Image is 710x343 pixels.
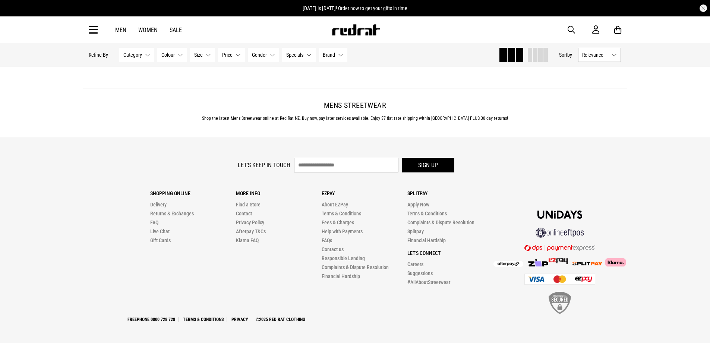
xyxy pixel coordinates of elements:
[195,52,203,58] span: Size
[223,52,233,58] span: Price
[407,211,447,216] a: Terms & Conditions
[407,202,429,208] a: Apply Now
[287,52,304,58] span: Specials
[407,261,423,267] a: Careers
[322,219,354,225] a: Fees & Charges
[150,228,170,234] a: Live Chat
[536,228,584,238] img: online eftpos
[402,158,454,172] button: Sign up
[190,48,215,62] button: Size
[252,52,267,58] span: Gender
[124,317,179,322] a: Freephone 0800 728 728
[158,48,187,62] button: Colour
[493,261,523,267] img: Afterpay
[322,264,389,270] a: Complaints & Dispute Resolution
[248,48,280,62] button: Gender
[89,52,108,58] p: Refine By
[89,116,621,121] p: Shop the latest Mens Streetwear online at Red Rat NZ. Buy now, pay later services available. Enjo...
[303,5,407,11] span: [DATE] is [DATE]! Order now to get your gifts in time
[238,162,290,169] label: Let's keep in touch
[150,237,171,243] a: Gift Cards
[89,101,621,110] h2: Mens Streetwear
[537,211,582,219] img: Unidays
[228,317,251,322] a: Privacy
[524,274,595,285] img: Cards
[322,228,363,234] a: Help with Payments
[150,211,194,216] a: Returns & Exchanges
[170,26,182,34] a: Sale
[236,211,252,216] a: Contact
[568,52,572,58] span: by
[559,50,572,59] button: Sortby
[162,52,175,58] span: Colour
[322,273,360,279] a: Financial Hardship
[331,24,381,35] img: Redrat logo
[218,48,245,62] button: Price
[180,317,227,322] a: Terms & Conditions
[322,255,365,261] a: Responsible Lending
[407,237,446,243] a: Financial Hardship
[322,211,361,216] a: Terms & Conditions
[236,237,259,243] a: Klarna FAQ
[407,250,493,256] p: Let's Connect
[549,258,568,264] img: Splitpay
[322,237,332,243] a: FAQs
[407,270,433,276] a: Suggestions
[583,52,609,58] span: Relevance
[407,228,424,234] a: Splitpay
[253,317,308,322] a: ©2025 Red Rat Clothing
[322,246,344,252] a: Contact us
[578,48,621,62] button: Relevance
[236,219,264,225] a: Privacy Policy
[572,262,602,265] img: Splitpay
[150,219,158,225] a: FAQ
[236,228,266,234] a: Afterpay T&Cs
[236,190,322,196] p: More Info
[283,48,316,62] button: Specials
[528,259,549,266] img: Zip
[236,202,261,208] a: Find a Store
[124,52,142,58] span: Category
[549,292,571,314] img: SSL
[407,190,493,196] p: Splitpay
[138,26,158,34] a: Women
[322,202,348,208] a: About EZPay
[524,244,595,251] img: DPS
[150,190,236,196] p: Shopping Online
[150,202,167,208] a: Delivery
[602,258,626,266] img: Klarna
[407,219,474,225] a: Complaints & Dispute Resolution
[322,190,407,196] p: Ezpay
[407,279,450,285] a: #AllAboutStreetwear
[115,26,126,34] a: Men
[120,48,155,62] button: Category
[323,52,335,58] span: Brand
[319,48,348,62] button: Brand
